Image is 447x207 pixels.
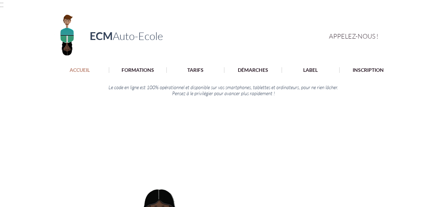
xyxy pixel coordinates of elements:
span: Pensez à le privilégier pour avancer plus rapidement ! [172,90,275,96]
a: DÉMARCHES [224,67,282,73]
p: ACCUEIL [66,67,93,73]
a: ACCUEIL [51,67,109,73]
a: LABEL [282,67,339,73]
p: LABEL [300,67,321,73]
p: FORMATIONS [118,67,158,73]
span: APPELEZ-NOUS ! [329,32,378,40]
img: Logo ECM en-tête.png [50,10,84,58]
p: INSCRIPTION [349,67,387,73]
a: ECMAuto-Ecole [90,29,163,42]
p: TARIFS [184,67,207,73]
a: TARIFS [166,67,224,73]
span: Le code en ligne est 100% opérationnel et disponible sur vos smartphones, tablettes et ordinateur... [108,84,338,90]
span: Auto-Ecole [113,29,163,42]
nav: Site [51,67,397,73]
a: INSCRIPTION [339,67,397,73]
a: APPELEZ-NOUS ! [329,31,385,40]
span: ECM [90,29,113,42]
p: DÉMARCHES [234,67,272,73]
a: FORMATIONS [109,67,166,73]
